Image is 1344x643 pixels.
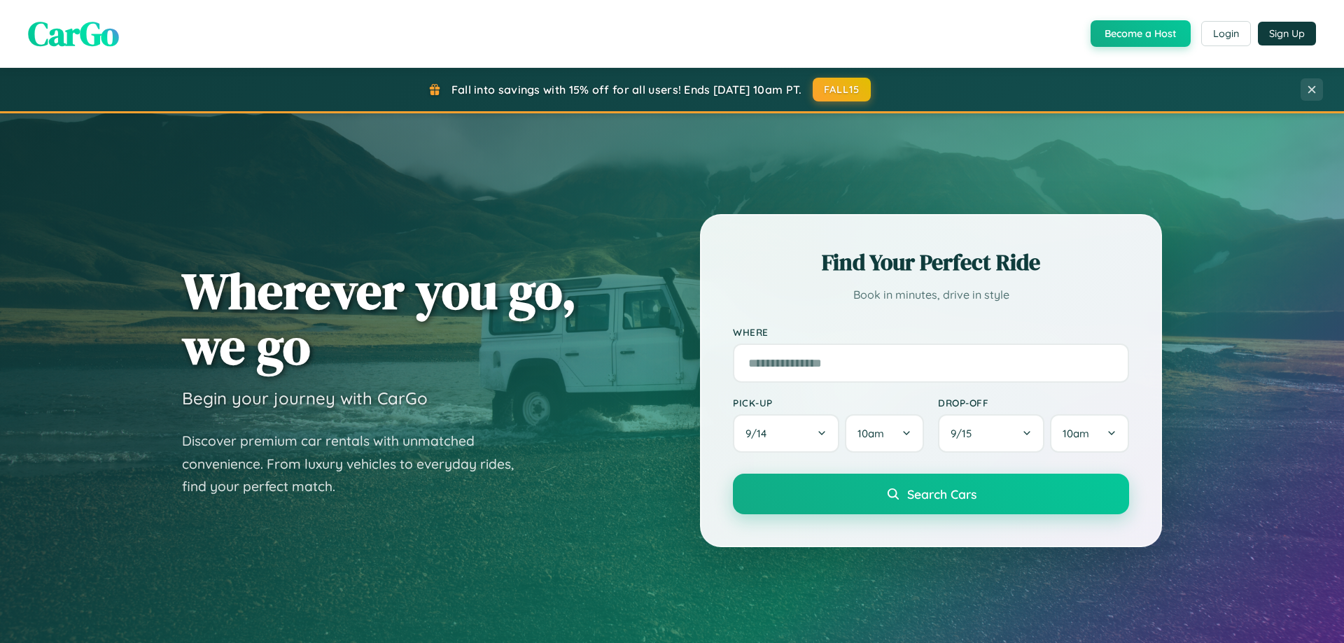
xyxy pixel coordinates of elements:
[451,83,802,97] span: Fall into savings with 15% off for all users! Ends [DATE] 10am PT.
[733,285,1129,305] p: Book in minutes, drive in style
[733,397,924,409] label: Pick-up
[182,263,577,374] h1: Wherever you go, we go
[1063,427,1089,440] span: 10am
[1050,414,1129,453] button: 10am
[951,427,979,440] span: 9 / 15
[182,430,532,498] p: Discover premium car rentals with unmatched convenience. From luxury vehicles to everyday rides, ...
[857,427,884,440] span: 10am
[1258,22,1316,45] button: Sign Up
[1091,20,1191,47] button: Become a Host
[733,474,1129,514] button: Search Cars
[745,427,773,440] span: 9 / 14
[845,414,924,453] button: 10am
[1201,21,1251,46] button: Login
[733,414,839,453] button: 9/14
[733,247,1129,278] h2: Find Your Perfect Ride
[182,388,428,409] h3: Begin your journey with CarGo
[733,326,1129,338] label: Where
[28,10,119,57] span: CarGo
[938,397,1129,409] label: Drop-off
[813,78,871,101] button: FALL15
[907,486,976,502] span: Search Cars
[938,414,1044,453] button: 9/15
